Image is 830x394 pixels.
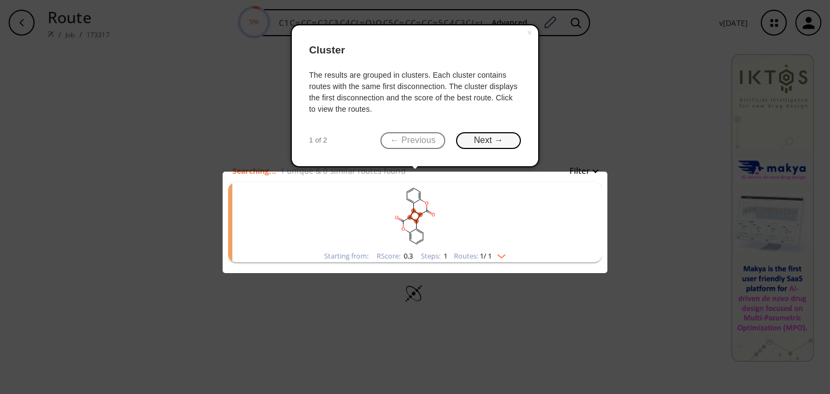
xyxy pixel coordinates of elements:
div: RScore : [377,253,413,260]
span: 1 / 1 [480,253,492,260]
span: 1 of 2 [309,135,327,146]
div: Routes: [454,253,506,260]
img: Down [492,250,506,259]
header: Cluster [309,34,521,67]
svg: O=C1Oc2ccccc2C2C1C1c3ccccc3OC(=O)C21 [275,182,555,250]
div: Steps : [421,253,447,260]
button: Close [521,25,538,40]
div: Starting from: [324,253,369,260]
ul: clusters [228,177,602,268]
span: 0.3 [402,251,413,261]
button: Next → [456,132,521,149]
span: 1 [442,251,447,261]
div: The results are grouped in clusters. Each cluster contains routes with the same first disconnecti... [309,70,521,115]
